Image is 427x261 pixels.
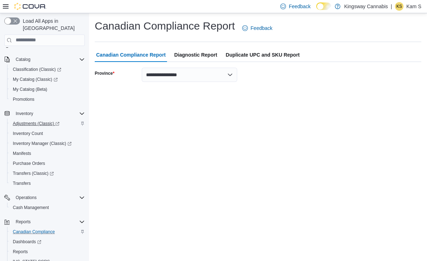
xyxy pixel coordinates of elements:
a: Classification (Classic) [7,64,88,74]
span: Feedback [289,3,311,10]
button: Inventory [13,109,36,118]
span: Inventory [13,109,85,118]
button: Manifests [7,148,88,158]
span: Operations [13,193,85,202]
span: Operations [16,195,37,200]
span: Adjustments (Classic) [10,119,85,128]
a: Classification (Classic) [10,65,64,74]
img: Cova [14,3,46,10]
a: Inventory Manager (Classic) [7,139,88,148]
span: Canadian Compliance [10,228,85,236]
button: Inventory [1,109,88,119]
p: Kam S [406,2,421,11]
span: KS [396,2,402,11]
button: Catalog [13,55,33,64]
span: Reports [13,249,28,255]
span: Manifests [13,151,31,156]
h1: Canadian Compliance Report [95,19,235,33]
button: Reports [1,217,88,227]
span: Dashboards [13,239,41,245]
span: Inventory Count [13,131,43,136]
span: My Catalog (Classic) [13,77,58,82]
a: Adjustments (Classic) [7,119,88,129]
span: Cash Management [13,205,49,210]
a: Feedback [239,21,275,35]
span: Inventory Manager (Classic) [10,139,85,148]
span: Transfers (Classic) [10,169,85,178]
a: Transfers (Classic) [7,168,88,178]
button: Reports [7,247,88,257]
span: Classification (Classic) [10,65,85,74]
span: Transfers (Classic) [13,171,54,176]
span: My Catalog (Classic) [10,75,85,84]
button: Operations [1,193,88,203]
span: Diagnostic Report [174,48,217,62]
button: Operations [13,193,40,202]
button: Purchase Orders [7,158,88,168]
a: Transfers [10,179,33,188]
span: Classification (Classic) [13,67,61,72]
span: Purchase Orders [13,161,45,166]
span: Feedback [251,25,272,32]
span: Reports [16,219,31,225]
a: Dashboards [7,237,88,247]
span: Canadian Compliance [13,229,55,235]
button: My Catalog (Beta) [7,84,88,94]
span: Promotions [10,95,85,104]
span: Purchase Orders [10,159,85,168]
span: Inventory Manager (Classic) [13,141,72,146]
span: Load All Apps in [GEOGRAPHIC_DATA] [20,17,85,32]
a: Adjustments (Classic) [10,119,62,128]
span: Cash Management [10,203,85,212]
span: Catalog [13,55,85,64]
span: Duplicate UPC and SKU Report [226,48,300,62]
p: Kingsway Cannabis [344,2,388,11]
span: Inventory [16,111,33,116]
span: Catalog [16,57,30,62]
button: Catalog [1,54,88,64]
span: Reports [10,247,85,256]
span: Promotions [13,96,35,102]
a: Cash Management [10,203,52,212]
label: Province [95,71,114,76]
a: My Catalog (Beta) [10,85,50,94]
div: Kam S [395,2,403,11]
button: Inventory Count [7,129,88,139]
span: Adjustments (Classic) [13,121,59,126]
a: Reports [10,247,31,256]
p: | [391,2,392,11]
button: Transfers [7,178,88,188]
span: Manifests [10,149,85,158]
button: Promotions [7,94,88,104]
button: Canadian Compliance [7,227,88,237]
input: Dark Mode [316,2,331,10]
span: My Catalog (Beta) [10,85,85,94]
button: Reports [13,218,33,226]
a: Manifests [10,149,34,158]
span: Reports [13,218,85,226]
span: Transfers [10,179,85,188]
span: My Catalog (Beta) [13,87,47,92]
a: My Catalog (Classic) [10,75,61,84]
a: Canadian Compliance [10,228,58,236]
a: Dashboards [10,237,44,246]
a: Inventory Manager (Classic) [10,139,74,148]
a: Promotions [10,95,37,104]
a: Purchase Orders [10,159,48,168]
a: Transfers (Classic) [10,169,57,178]
a: Inventory Count [10,129,46,138]
button: Cash Management [7,203,88,213]
span: Transfers [13,181,31,186]
span: Dashboards [10,237,85,246]
a: My Catalog (Classic) [7,74,88,84]
span: Canadian Compliance Report [96,48,166,62]
span: Inventory Count [10,129,85,138]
